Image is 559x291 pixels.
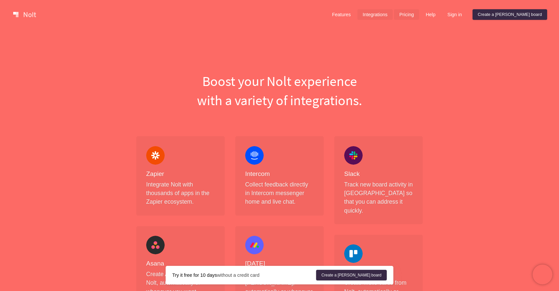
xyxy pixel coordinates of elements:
[245,170,314,178] h4: Intercom
[357,9,393,20] a: Integrations
[344,170,413,178] h4: Slack
[245,180,314,206] p: Collect feedback directly in Intercom messenger home and live chat.
[245,260,314,268] h4: [DATE]
[420,9,441,20] a: Help
[146,260,215,268] h4: Asana
[327,9,356,20] a: Features
[442,9,467,20] a: Sign in
[344,180,413,215] p: Track new board activity in [GEOGRAPHIC_DATA] so that you can address it quickly.
[172,272,316,278] div: without a credit card
[473,9,547,20] a: Create a [PERSON_NAME] board
[533,265,552,284] iframe: Chatra live chat
[172,272,217,278] strong: Try it free for 10 days
[394,9,419,20] a: Pricing
[146,170,215,178] h4: Zapier
[316,270,387,280] a: Create a [PERSON_NAME] board
[131,71,428,110] h1: Boost your Nolt experience with a variety of integrations.
[146,180,215,206] p: Integrate Nolt with thousands of apps in the Zapier ecosystem.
